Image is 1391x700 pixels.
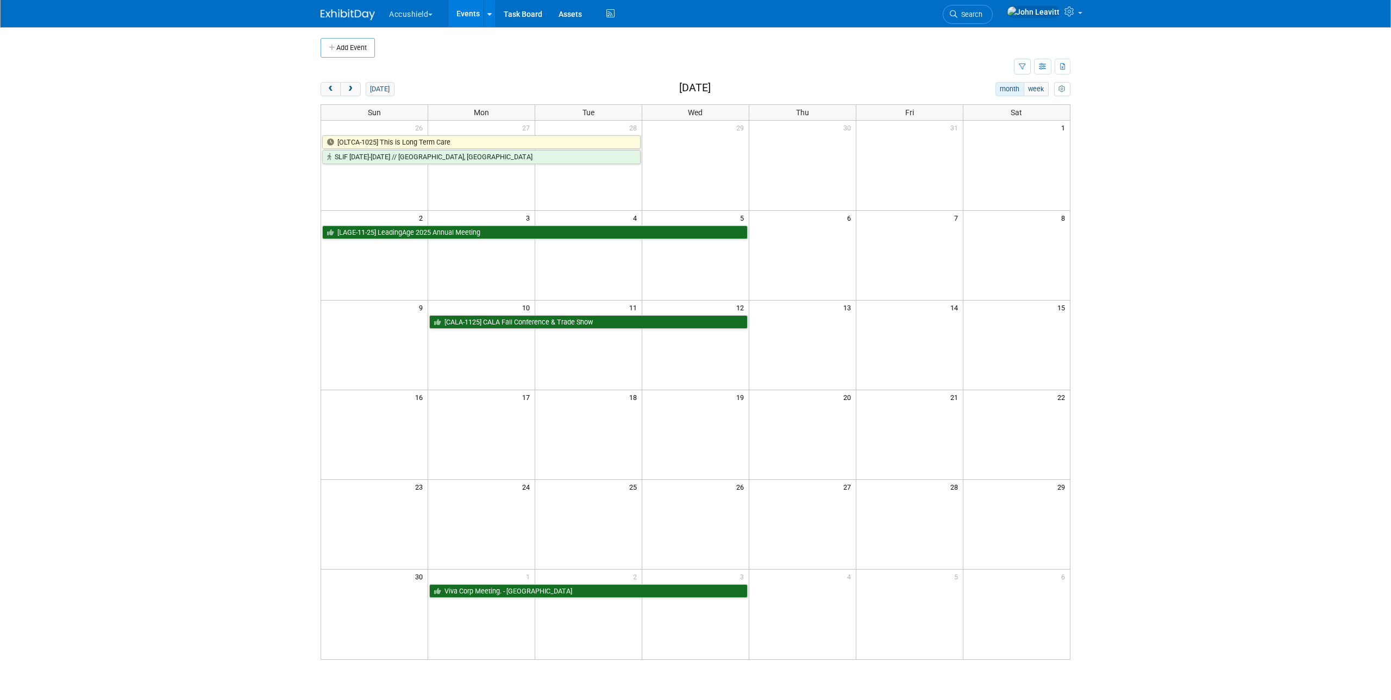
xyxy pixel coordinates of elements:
span: Search [957,10,982,18]
a: [OLTCA-1025] This is Long Term Care [322,135,641,149]
span: Fri [905,108,914,117]
a: Search [943,5,993,24]
span: 1 [525,570,535,583]
span: 24 [521,480,535,493]
span: 28 [949,480,963,493]
img: ExhibitDay [321,9,375,20]
button: prev [321,82,341,96]
span: 8 [1060,211,1070,224]
button: [DATE] [366,82,394,96]
span: 11 [628,301,642,314]
span: 20 [842,390,856,404]
span: 2 [418,211,428,224]
span: 30 [414,570,428,583]
span: Tue [582,108,594,117]
span: 22 [1056,390,1070,404]
span: 9 [418,301,428,314]
button: month [995,82,1024,96]
span: 7 [953,211,963,224]
button: week [1024,82,1049,96]
span: 12 [735,301,749,314]
span: 29 [735,121,749,134]
span: 26 [414,121,428,134]
span: 17 [521,390,535,404]
span: Sun [368,108,381,117]
span: 25 [628,480,642,493]
span: 5 [953,570,963,583]
span: 30 [842,121,856,134]
span: 3 [739,570,749,583]
span: 13 [842,301,856,314]
span: 26 [735,480,749,493]
span: 5 [739,211,749,224]
span: 31 [949,121,963,134]
span: 2 [632,570,642,583]
button: next [340,82,360,96]
span: 4 [632,211,642,224]
span: 14 [949,301,963,314]
button: myCustomButton [1054,82,1070,96]
button: Add Event [321,38,375,58]
span: 28 [628,121,642,134]
span: Sat [1011,108,1022,117]
span: 27 [842,480,856,493]
span: Mon [474,108,489,117]
span: 21 [949,390,963,404]
a: [LAGE-11-25] LeadingAge 2025 Annual Meeting [322,226,748,240]
span: 3 [525,211,535,224]
a: Viva Corp Meeting. - [GEOGRAPHIC_DATA] [429,584,748,598]
span: 23 [414,480,428,493]
span: 15 [1056,301,1070,314]
span: 27 [521,121,535,134]
span: 6 [846,211,856,224]
span: 16 [414,390,428,404]
span: 6 [1060,570,1070,583]
span: 4 [846,570,856,583]
a: [CALA-1125] CALA Fall Conference & Trade Show [429,315,748,329]
span: 1 [1060,121,1070,134]
i: Personalize Calendar [1058,86,1066,93]
img: John Leavitt [1007,6,1060,18]
span: 18 [628,390,642,404]
h2: [DATE] [679,82,711,94]
span: Thu [796,108,809,117]
span: 10 [521,301,535,314]
span: 19 [735,390,749,404]
span: Wed [688,108,703,117]
span: 29 [1056,480,1070,493]
a: SLIF [DATE]-[DATE] // [GEOGRAPHIC_DATA], [GEOGRAPHIC_DATA] [322,150,641,164]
